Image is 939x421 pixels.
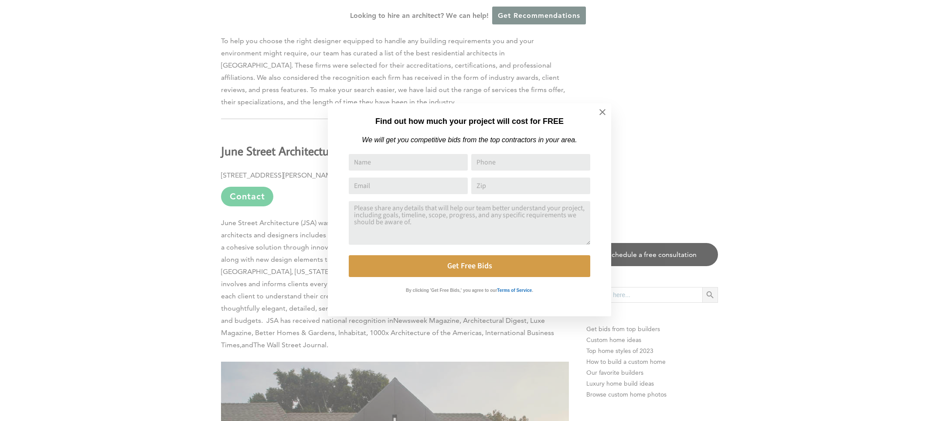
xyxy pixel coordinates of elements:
input: Phone [471,154,590,171]
button: Close [587,97,618,127]
strong: Terms of Service [497,288,532,293]
strong: By clicking 'Get Free Bids,' you agree to our [406,288,497,293]
textarea: Comment or Message [349,201,590,245]
strong: Find out how much your project will cost for FREE [375,117,564,126]
button: Get Free Bids [349,255,590,277]
a: Terms of Service [497,286,532,293]
input: Name [349,154,468,171]
em: We will get you competitive bids from the top contractors in your area. [362,136,577,144]
input: Email Address [349,178,468,194]
strong: . [532,288,533,293]
input: Zip [471,178,590,194]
